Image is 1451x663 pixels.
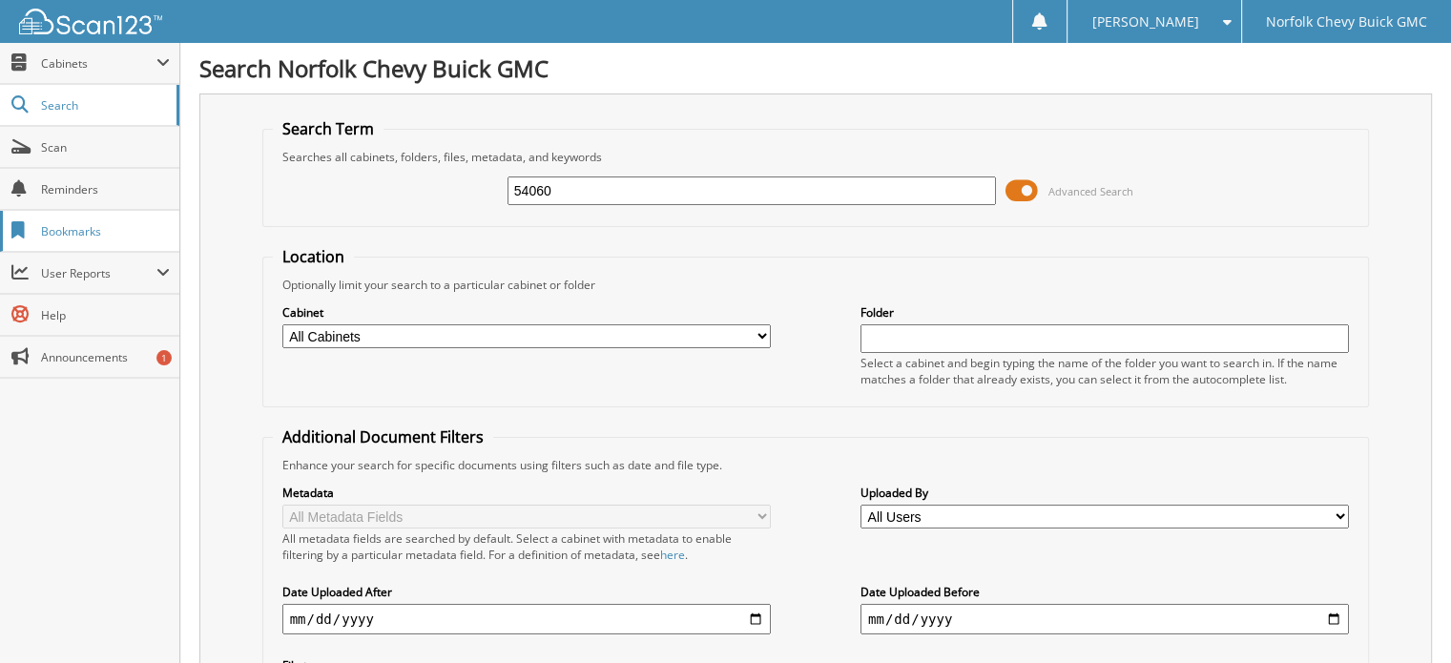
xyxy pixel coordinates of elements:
[282,604,771,634] input: start
[273,149,1359,165] div: Searches all cabinets, folders, files, metadata, and keywords
[41,223,170,239] span: Bookmarks
[1048,184,1133,198] span: Advanced Search
[273,246,354,267] legend: Location
[860,485,1349,501] label: Uploaded By
[273,118,383,139] legend: Search Term
[273,426,493,447] legend: Additional Document Filters
[282,485,771,501] label: Metadata
[860,604,1349,634] input: end
[1091,16,1198,28] span: [PERSON_NAME]
[41,97,167,114] span: Search
[41,307,170,323] span: Help
[19,9,162,34] img: scan123-logo-white.svg
[273,277,1359,293] div: Optionally limit your search to a particular cabinet or folder
[41,55,156,72] span: Cabinets
[860,355,1349,387] div: Select a cabinet and begin typing the name of the folder you want to search in. If the name match...
[282,530,771,563] div: All metadata fields are searched by default. Select a cabinet with metadata to enable filtering b...
[156,350,172,365] div: 1
[41,181,170,197] span: Reminders
[273,457,1359,473] div: Enhance your search for specific documents using filters such as date and file type.
[41,349,170,365] span: Announcements
[41,139,170,155] span: Scan
[282,584,771,600] label: Date Uploaded After
[199,52,1432,84] h1: Search Norfolk Chevy Buick GMC
[282,304,771,321] label: Cabinet
[860,304,1349,321] label: Folder
[41,265,156,281] span: User Reports
[660,547,685,563] a: here
[1266,16,1427,28] span: Norfolk Chevy Buick GMC
[860,584,1349,600] label: Date Uploaded Before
